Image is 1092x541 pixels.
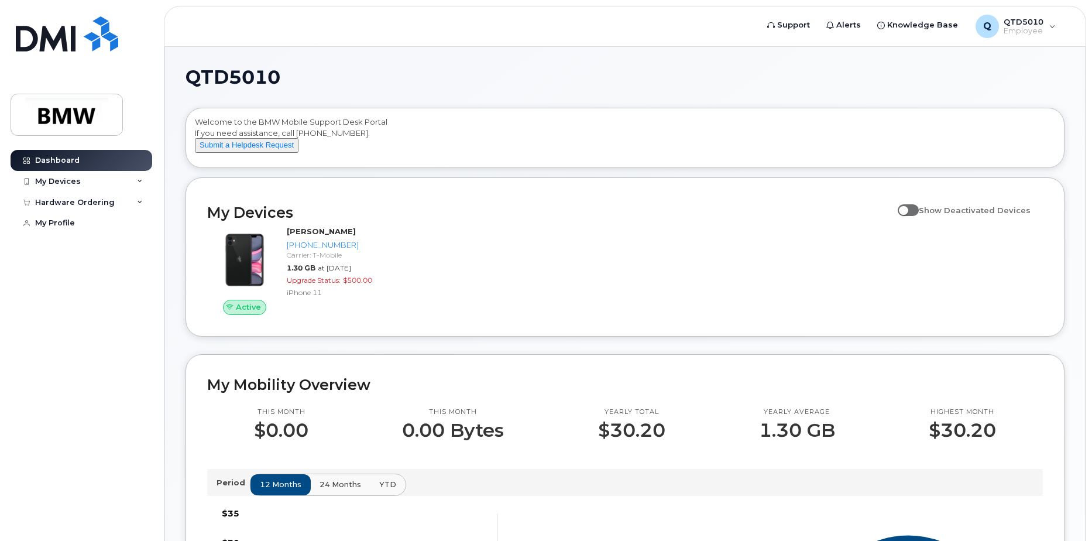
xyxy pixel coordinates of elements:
span: 1.30 GB [287,263,315,272]
h2: My Mobility Overview [207,376,1043,393]
p: Yearly total [598,408,665,417]
span: Active [236,302,261,313]
tspan: $35 [222,508,239,519]
p: $0.00 [254,420,308,441]
p: Highest month [929,408,996,417]
a: Submit a Helpdesk Request [195,140,298,149]
div: Welcome to the BMW Mobile Support Desk Portal If you need assistance, call [PHONE_NUMBER]. [195,117,1055,163]
span: $500.00 [343,276,372,285]
span: at [DATE] [318,263,351,272]
strong: [PERSON_NAME] [287,227,356,236]
span: 24 months [320,479,361,490]
p: Yearly average [759,408,835,417]
a: Active[PERSON_NAME][PHONE_NUMBER]Carrier: T-Mobile1.30 GBat [DATE]Upgrade Status:$500.00iPhone 11 [207,226,406,315]
p: This month [402,408,504,417]
div: Carrier: T-Mobile [287,250,401,260]
p: 1.30 GB [759,420,835,441]
span: Upgrade Status: [287,276,341,285]
p: $30.20 [598,420,665,441]
span: YTD [379,479,396,490]
button: Submit a Helpdesk Request [195,138,298,153]
p: Period [217,477,250,488]
span: QTD5010 [186,69,280,86]
p: This month [254,408,308,417]
p: 0.00 Bytes [402,420,504,441]
img: iPhone_11.jpg [217,232,273,288]
input: Show Deactivated Devices [898,199,907,208]
span: Show Deactivated Devices [919,206,1031,215]
div: iPhone 11 [287,287,401,297]
p: $30.20 [929,420,996,441]
div: [PHONE_NUMBER] [287,239,401,251]
h2: My Devices [207,204,892,221]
